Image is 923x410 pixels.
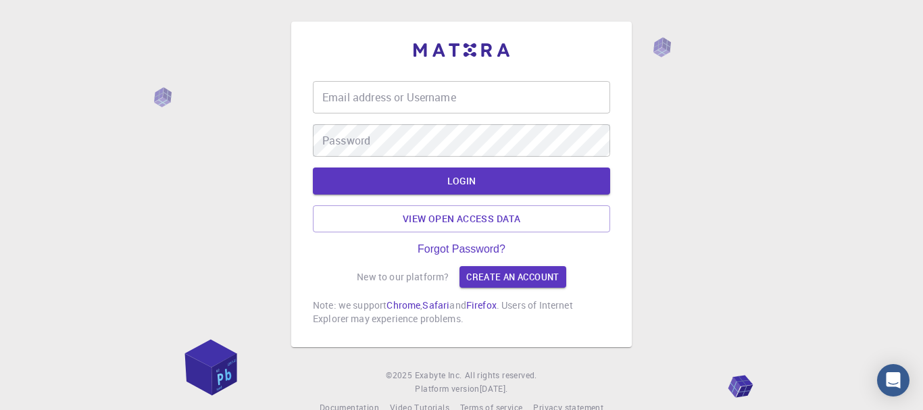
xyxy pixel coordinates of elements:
a: Firefox [466,299,497,311]
div: Open Intercom Messenger [877,364,909,396]
p: Note: we support , and . Users of Internet Explorer may experience problems. [313,299,610,326]
p: New to our platform? [357,270,449,284]
span: Exabyte Inc. [415,369,462,380]
a: Forgot Password? [418,243,505,255]
span: Platform version [415,382,479,396]
a: Chrome [386,299,420,311]
a: Exabyte Inc. [415,369,462,382]
a: Safari [422,299,449,311]
span: © 2025 [386,369,414,382]
a: Create an account [459,266,566,288]
a: View open access data [313,205,610,232]
span: [DATE] . [480,383,508,394]
a: [DATE]. [480,382,508,396]
span: All rights reserved. [465,369,537,382]
button: LOGIN [313,168,610,195]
